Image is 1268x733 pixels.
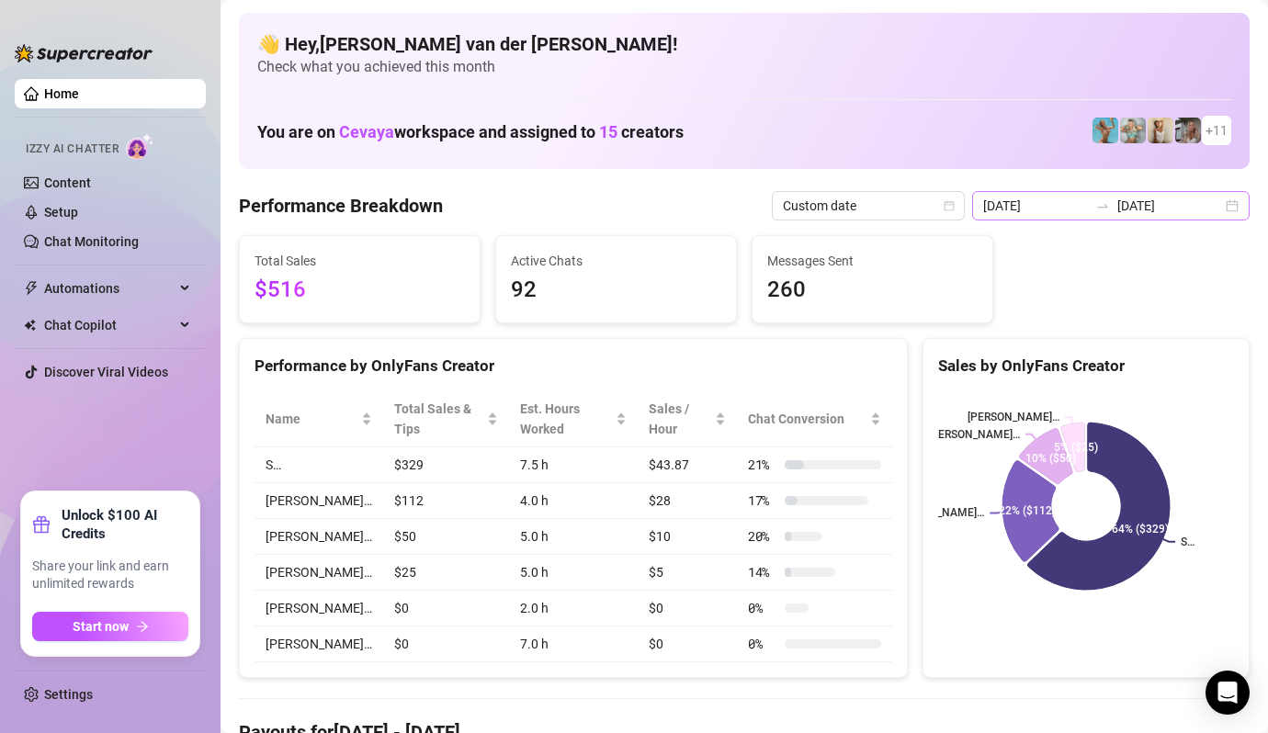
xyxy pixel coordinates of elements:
[748,526,777,547] span: 20 %
[44,365,168,379] a: Discover Viral Videos
[1093,118,1118,143] img: Dominis
[638,483,737,519] td: $28
[255,251,465,271] span: Total Sales
[383,391,509,447] th: Total Sales & Tips
[968,412,1059,424] text: [PERSON_NAME]…
[383,483,509,519] td: $112
[748,634,777,654] span: 0 %
[44,175,91,190] a: Content
[1117,196,1222,216] input: End date
[599,122,617,141] span: 15
[1120,118,1146,143] img: Olivia
[767,273,978,308] span: 260
[255,555,383,591] td: [PERSON_NAME]…
[32,515,51,534] span: gift
[44,310,175,340] span: Chat Copilot
[783,192,954,220] span: Custom date
[1148,118,1173,143] img: Megan
[748,598,777,618] span: 0 %
[638,391,737,447] th: Sales / Hour
[520,399,612,439] div: Est. Hours Worked
[1095,198,1110,213] span: to
[239,193,443,219] h4: Performance Breakdown
[509,483,638,519] td: 4.0 h
[509,555,638,591] td: 5.0 h
[748,409,866,429] span: Chat Conversion
[1095,198,1110,213] span: swap-right
[649,399,711,439] span: Sales / Hour
[938,354,1234,378] div: Sales by OnlyFans Creator
[928,428,1020,441] text: [PERSON_NAME]…
[15,44,153,62] img: logo-BBDzfeDw.svg
[1181,536,1194,548] text: S…
[638,519,737,555] td: $10
[255,591,383,626] td: [PERSON_NAME]…
[44,205,78,220] a: Setup
[638,447,737,483] td: $43.87
[767,251,978,271] span: Messages Sent
[255,519,383,555] td: [PERSON_NAME]…
[509,447,638,483] td: 7.5 h
[255,391,383,447] th: Name
[983,196,1088,216] input: Start date
[383,519,509,555] td: $50
[62,506,188,543] strong: Unlock $100 AI Credits
[1206,671,1250,715] div: Open Intercom Messenger
[73,619,129,634] span: Start now
[44,687,93,702] a: Settings
[1175,118,1201,143] img: Natalia
[383,555,509,591] td: $25
[339,122,394,141] span: Cevaya
[748,491,777,511] span: 17 %
[509,591,638,626] td: 2.0 h
[255,626,383,662] td: [PERSON_NAME]…
[255,483,383,519] td: [PERSON_NAME]…
[257,57,1231,77] span: Check what you achieved this month
[257,122,684,142] h1: You are on workspace and assigned to creators
[509,519,638,555] td: 5.0 h
[266,409,357,429] span: Name
[255,354,892,378] div: Performance by OnlyFans Creator
[383,447,509,483] td: $329
[394,399,483,439] span: Total Sales & Tips
[32,612,188,641] button: Start nowarrow-right
[511,251,721,271] span: Active Chats
[255,273,465,308] span: $516
[24,319,36,332] img: Chat Copilot
[383,591,509,626] td: $0
[1206,120,1228,141] span: + 11
[748,455,777,475] span: 21 %
[944,200,955,211] span: calendar
[44,234,139,249] a: Chat Monitoring
[383,626,509,662] td: $0
[748,562,777,582] span: 14 %
[32,558,188,593] span: Share your link and earn unlimited rewards
[24,281,39,296] span: thunderbolt
[511,273,721,308] span: 92
[737,391,892,447] th: Chat Conversion
[257,31,1231,57] h4: 👋 Hey, [PERSON_NAME] van der [PERSON_NAME] !
[44,274,175,303] span: Automations
[126,133,154,160] img: AI Chatter
[44,86,79,101] a: Home
[255,447,383,483] td: S…
[638,626,737,662] td: $0
[509,626,638,662] td: 7.0 h
[638,555,737,591] td: $5
[136,620,149,633] span: arrow-right
[638,591,737,626] td: $0
[26,141,119,158] span: Izzy AI Chatter
[892,507,984,520] text: [PERSON_NAME]…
